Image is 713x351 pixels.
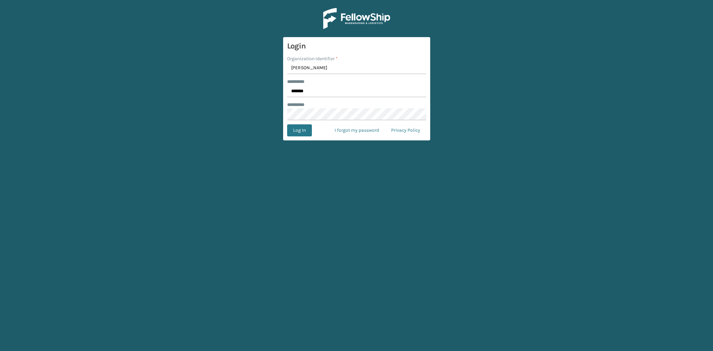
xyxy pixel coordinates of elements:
h3: Login [287,41,426,51]
a: Privacy Policy [385,124,426,136]
label: Organization Identifier [287,55,338,62]
a: I forgot my password [329,124,385,136]
img: Logo [323,8,390,29]
button: Log In [287,124,312,136]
